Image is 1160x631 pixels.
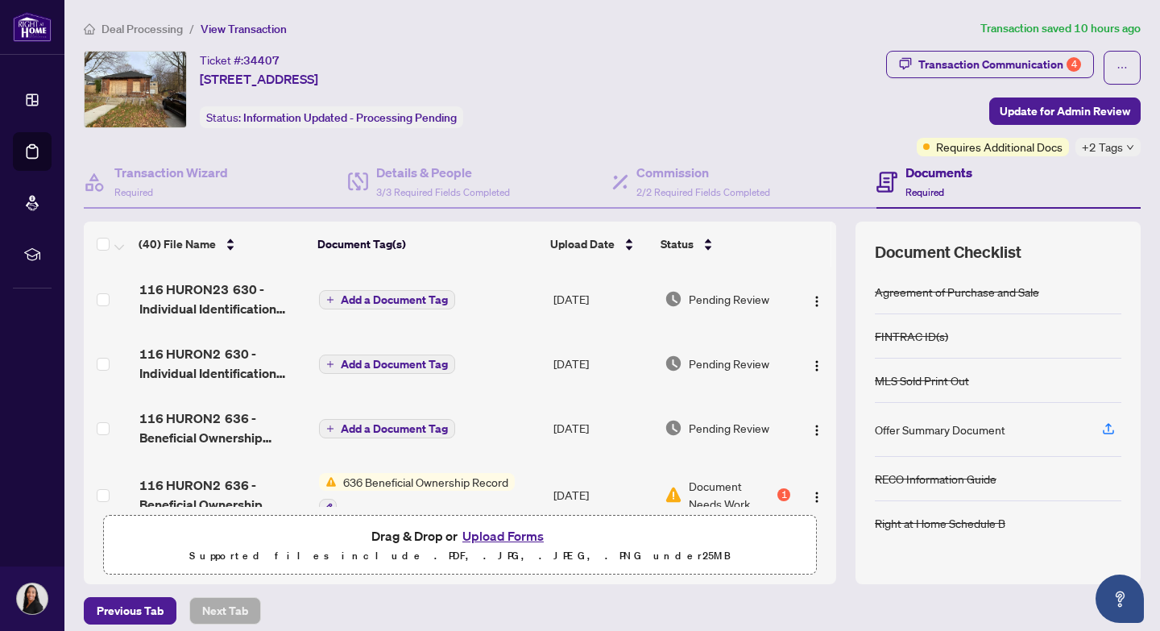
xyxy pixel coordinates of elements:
div: FINTRAC ID(s) [875,327,948,345]
img: Logo [810,359,823,372]
button: Add a Document Tag [319,418,455,439]
div: Right at Home Schedule B [875,514,1005,532]
button: Upload Forms [458,525,549,546]
div: Transaction Communication [918,52,1081,77]
div: Offer Summary Document [875,421,1005,438]
span: Previous Tab [97,598,164,624]
h4: Documents [905,163,972,182]
span: plus [326,360,334,368]
button: Add a Document Tag [319,290,455,309]
span: Required [905,186,944,198]
img: logo [13,12,52,42]
td: [DATE] [547,396,658,460]
button: Update for Admin Review [989,98,1141,125]
span: 116 HURON2 636 - Beneficial Ownership Record 2.pdf [139,409,306,447]
th: Status [654,222,792,267]
div: MLS Sold Print Out [875,372,969,389]
h4: Details & People [376,163,510,182]
div: Ticket #: [200,51,280,69]
span: ellipsis [1116,62,1128,73]
img: Logo [810,491,823,504]
h4: Transaction Wizard [114,163,228,182]
img: Document Status [665,486,682,504]
span: Add a Document Tag [341,423,448,434]
button: Add a Document Tag [319,354,455,375]
button: Add a Document Tag [319,289,455,310]
td: [DATE] [547,267,658,331]
span: 116 HURON2 630 - Individual Identification Information Record 26.pdf [139,344,306,383]
span: Document Checklist [875,241,1021,264]
button: Transaction Communication4 [886,51,1094,78]
button: Open asap [1096,575,1144,623]
span: +2 Tags [1082,138,1123,156]
img: Profile Icon [17,583,48,614]
span: Required [114,186,153,198]
span: [STREET_ADDRESS] [200,69,318,89]
span: Add a Document Tag [341,359,448,370]
button: Status Icon636 Beneficial Ownership Record [319,473,515,517]
div: RECO Information Guide [875,470,996,488]
div: Status: [200,106,463,128]
button: Add a Document Tag [319,355,455,374]
span: Drag & Drop orUpload FormsSupported files include .PDF, .JPG, .JPEG, .PNG under25MB [104,516,816,575]
img: IMG-40702200_1.jpg [85,52,186,127]
span: Pending Review [689,355,769,372]
button: Add a Document Tag [319,419,455,438]
span: Document Needs Work [689,477,774,513]
button: Logo [804,351,830,376]
span: Upload Date [550,235,615,253]
th: (40) File Name [132,222,311,267]
span: 34407 [243,53,280,68]
span: Information Updated - Processing Pending [243,110,457,125]
span: plus [326,425,334,433]
span: down [1126,143,1134,152]
div: 4 [1067,57,1081,72]
p: Supported files include .PDF, .JPG, .JPEG, .PNG under 25 MB [114,546,806,566]
span: home [84,23,95,35]
article: Transaction saved 10 hours ago [980,19,1141,38]
span: View Transaction [201,22,287,36]
span: Update for Admin Review [1000,98,1130,124]
span: Deal Processing [101,22,183,36]
button: Next Tab [189,597,261,625]
span: plus [326,296,334,304]
div: Agreement of Purchase and Sale [875,283,1039,301]
td: [DATE] [547,331,658,396]
div: 1 [777,488,790,501]
button: Previous Tab [84,597,176,625]
img: Logo [810,424,823,437]
li: / [189,19,194,38]
span: Requires Additional Docs [936,138,1063,156]
span: 116 HURON2 636 - Beneficial Ownership Record 1.pdf [139,475,306,514]
button: Logo [804,415,830,441]
span: 2/2 Required Fields Completed [636,186,770,198]
td: [DATE] [547,460,658,529]
span: Status [661,235,694,253]
img: Document Status [665,290,682,308]
h4: Commission [636,163,770,182]
button: Logo [804,482,830,508]
span: Pending Review [689,419,769,437]
th: Upload Date [544,222,654,267]
button: Logo [804,286,830,312]
span: Drag & Drop or [371,525,549,546]
span: Pending Review [689,290,769,308]
span: 3/3 Required Fields Completed [376,186,510,198]
th: Document Tag(s) [311,222,544,267]
span: 636 Beneficial Ownership Record [337,473,515,491]
img: Status Icon [319,473,337,491]
span: Add a Document Tag [341,294,448,305]
img: Document Status [665,355,682,372]
span: 116 HURON23 630 - Individual Identification Information Record 27.pdf [139,280,306,318]
img: Logo [810,295,823,308]
img: Document Status [665,419,682,437]
span: (40) File Name [139,235,216,253]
